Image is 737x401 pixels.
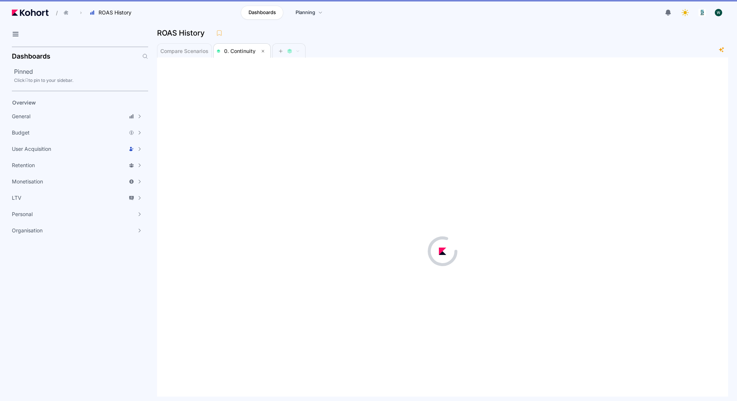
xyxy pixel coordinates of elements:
[157,29,209,37] h3: ROAS History
[288,6,330,20] a: Planning
[79,10,83,16] span: ›
[241,6,283,20] a: Dashboards
[14,77,148,83] div: Click to pin to your sidebar.
[296,9,315,16] span: Planning
[10,97,136,108] a: Overview
[12,113,30,120] span: General
[50,9,58,17] span: /
[12,211,33,218] span: Personal
[249,9,276,16] span: Dashboards
[12,145,51,153] span: User Acquisition
[12,99,36,106] span: Overview
[12,162,35,169] span: Retention
[12,129,30,136] span: Budget
[12,9,49,16] img: Kohort logo
[12,194,21,202] span: LTV
[99,9,131,16] span: ROAS History
[160,49,209,54] span: Compare Scenarios
[698,9,706,16] img: logo_logo_images_1_20240607072359498299_20240828135028712857.jpeg
[12,227,43,234] span: Organisation
[86,6,139,19] button: ROAS History
[14,67,148,76] h2: Pinned
[12,178,43,185] span: Monetisation
[12,53,50,60] h2: Dashboards
[224,48,256,54] span: 0. Continuity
